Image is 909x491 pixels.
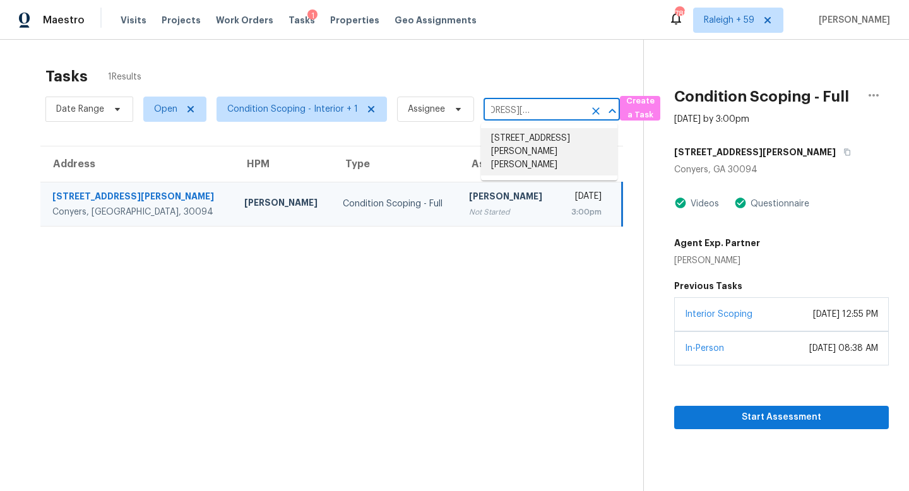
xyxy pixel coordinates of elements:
[52,190,224,206] div: [STREET_ADDRESS][PERSON_NAME]
[469,190,547,206] div: [PERSON_NAME]
[704,14,754,27] span: Raleigh + 59
[674,146,836,158] h5: [STREET_ADDRESS][PERSON_NAME]
[481,128,617,175] li: [STREET_ADDRESS][PERSON_NAME][PERSON_NAME]
[333,146,459,182] th: Type
[836,141,853,163] button: Copy Address
[626,94,654,123] span: Create a Task
[567,206,601,218] div: 3:00pm
[56,103,104,115] span: Date Range
[685,310,752,319] a: Interior Scoping
[674,163,889,176] div: Conyers, GA 30094
[674,90,849,103] h2: Condition Scoping - Full
[288,16,315,25] span: Tasks
[52,206,224,218] div: Conyers, [GEOGRAPHIC_DATA], 30094
[674,113,749,126] div: [DATE] by 3:00pm
[469,206,547,218] div: Not Started
[674,280,889,292] h5: Previous Tasks
[674,237,760,249] h5: Agent Exp. Partner
[40,146,234,182] th: Address
[45,70,88,83] h2: Tasks
[162,14,201,27] span: Projects
[216,14,273,27] span: Work Orders
[330,14,379,27] span: Properties
[814,14,890,27] span: [PERSON_NAME]
[603,102,621,120] button: Close
[684,410,879,425] span: Start Assessment
[395,14,477,27] span: Geo Assignments
[244,196,323,212] div: [PERSON_NAME]
[43,14,85,27] span: Maestro
[484,101,585,121] input: Search by address
[343,198,449,210] div: Condition Scoping - Full
[587,102,605,120] button: Clear
[620,96,660,121] button: Create a Task
[121,14,146,27] span: Visits
[227,103,358,115] span: Condition Scoping - Interior + 1
[674,406,889,429] button: Start Assessment
[674,254,760,267] div: [PERSON_NAME]
[734,196,747,210] img: Artifact Present Icon
[567,190,601,206] div: [DATE]
[459,146,557,182] th: Assignee
[307,9,318,22] div: 1
[809,342,878,355] div: [DATE] 08:38 AM
[813,308,878,321] div: [DATE] 12:55 PM
[747,198,809,210] div: Questionnaire
[234,146,333,182] th: HPM
[154,103,177,115] span: Open
[674,196,687,210] img: Artifact Present Icon
[108,71,141,83] span: 1 Results
[408,103,445,115] span: Assignee
[675,8,684,20] div: 788
[687,198,719,210] div: Videos
[685,344,724,353] a: In-Person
